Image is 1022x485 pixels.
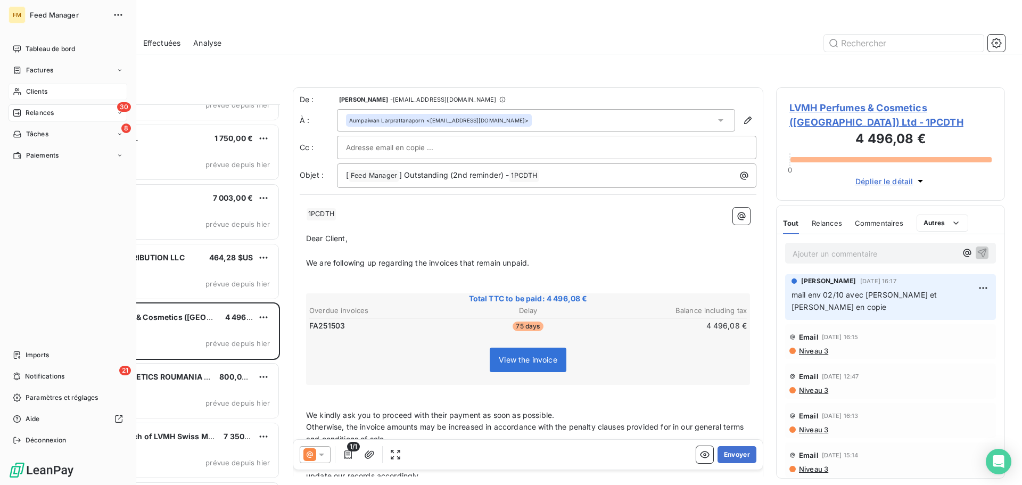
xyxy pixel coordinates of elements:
[798,386,828,394] span: Niveau 3
[308,293,748,304] span: Total TTC to be paid: 4 496,08 €
[812,219,842,227] span: Relances
[855,176,913,187] span: Déplier le détail
[26,108,54,118] span: Relances
[193,38,221,48] span: Analyse
[798,425,828,434] span: Niveau 3
[30,11,106,19] span: Feed Manager
[822,334,859,340] span: [DATE] 16:15
[75,432,268,441] span: TAG Heuer Branch of LVMH Swiss Manufactures SA.
[309,305,454,316] th: Overdue invoices
[306,234,348,243] span: Dear Client,
[822,373,859,380] span: [DATE] 12:47
[205,399,270,407] span: prévue depuis hier
[799,451,819,459] span: Email
[205,160,270,169] span: prévue depuis hier
[346,139,460,155] input: Adresse email en copie ...
[75,372,214,381] span: SEPHORA COSMETICS ROUMANIA SA
[213,193,253,202] span: 7 003,00 €
[306,410,554,420] span: We kindly ask you to proceed with their payment as soon as possible.
[602,320,747,332] td: 4 496,08 €
[822,452,859,458] span: [DATE] 15:14
[801,276,856,286] span: [PERSON_NAME]
[399,170,509,179] span: ] Outstanding (2nd reminder) -
[390,96,496,103] span: - [EMAIL_ADDRESS][DOMAIN_NAME]
[26,44,75,54] span: Tableau de bord
[26,87,47,96] span: Clients
[306,258,529,267] span: We are following up regarding the invoices that remain unpaid.
[986,449,1011,474] div: Open Intercom Messenger
[205,280,270,288] span: prévue depuis hier
[799,372,819,381] span: Email
[75,313,282,322] span: LVMH Perfumes & Cosmetics ([GEOGRAPHIC_DATA]) Ltd
[205,101,270,109] span: prévue depuis hier
[26,151,59,160] span: Paiements
[26,65,53,75] span: Factures
[51,104,280,485] div: grid
[718,446,756,463] button: Envoyer
[792,290,939,311] span: mail env 02/10 avec [PERSON_NAME] et [PERSON_NAME] en copie
[860,278,896,284] span: [DATE] 16:17
[209,253,253,262] span: 464,28 $US
[798,347,828,355] span: Niveau 3
[822,413,859,419] span: [DATE] 16:13
[300,142,337,153] label: Cc :
[513,322,543,331] span: 75 days
[215,134,253,143] span: 1 750,00 €
[205,220,270,228] span: prévue depuis hier
[499,355,557,364] span: View the invoice
[25,372,64,381] span: Notifications
[349,117,529,124] div: <[EMAIL_ADDRESS][DOMAIN_NAME]>
[349,117,424,124] span: Aumpaiwan Larprattanaporn
[455,305,600,316] th: Delay
[117,102,131,112] span: 30
[26,129,48,139] span: Tâches
[26,414,40,424] span: Aide
[121,124,131,133] span: 8
[143,38,181,48] span: Effectuées
[346,170,349,179] span: [
[225,313,266,322] span: 4 496,08 €
[205,458,270,467] span: prévue depuis hier
[219,372,253,381] span: 800,00 €
[855,219,904,227] span: Commentaires
[789,101,992,129] span: LVMH Perfumes & Cosmetics ([GEOGRAPHIC_DATA]) Ltd - 1PCDTH
[224,432,264,441] span: 7 350,00 €
[349,170,399,182] span: Feed Manager
[799,412,819,420] span: Email
[917,215,968,232] button: Autres
[26,350,49,360] span: Imports
[509,170,539,182] span: 1PCDTH
[300,170,324,179] span: Objet :
[347,442,360,451] span: 1/1
[783,219,799,227] span: Tout
[9,462,75,479] img: Logo LeanPay
[119,366,131,375] span: 21
[300,94,337,105] span: De :
[339,96,388,103] span: [PERSON_NAME]
[26,435,67,445] span: Déconnexion
[205,339,270,348] span: prévue depuis hier
[300,115,337,126] label: À :
[9,410,127,428] a: Aide
[799,333,819,341] span: Email
[602,305,747,316] th: Balance including tax
[9,6,26,23] div: FM
[306,422,746,443] span: Otherwise, the invoice amounts may be increased in accordance with the penalty clauses provided f...
[824,35,984,52] input: Rechercher
[309,320,345,331] span: FA251503
[307,208,336,220] span: 1PCDTH
[852,175,929,187] button: Déplier le détail
[789,129,992,151] h3: 4 496,08 €
[798,465,828,473] span: Niveau 3
[26,393,98,402] span: Paramètres et réglages
[788,166,792,174] span: 0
